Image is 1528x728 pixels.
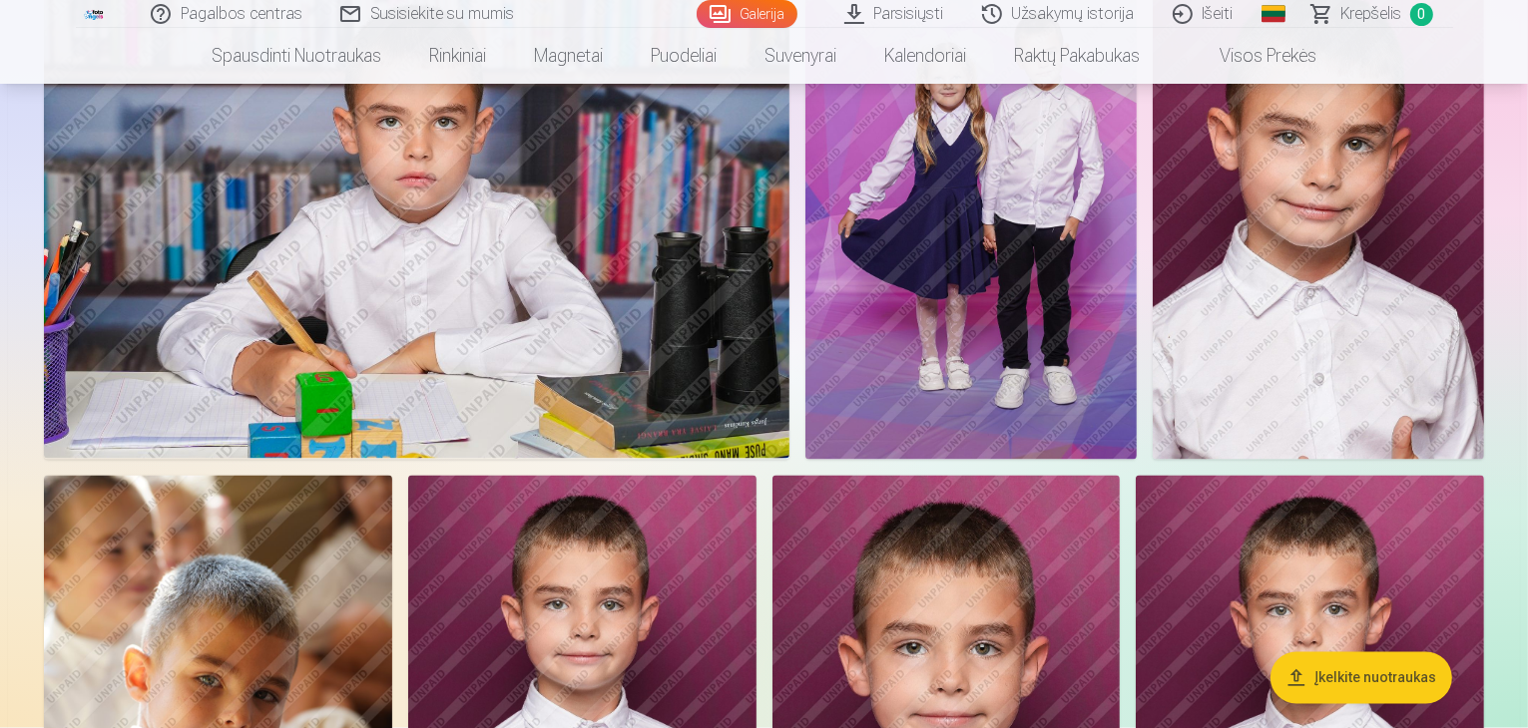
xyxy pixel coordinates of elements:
button: Įkelkite nuotraukas [1271,652,1452,704]
a: Spausdinti nuotraukas [188,28,405,84]
a: Puodeliai [627,28,741,84]
img: /fa2 [84,8,106,20]
a: Kalendoriai [860,28,990,84]
a: Visos prekės [1164,28,1340,84]
a: Raktų pakabukas [990,28,1164,84]
a: Magnetai [510,28,627,84]
a: Rinkiniai [405,28,510,84]
span: Krepšelis [1341,2,1402,26]
span: 0 [1410,3,1433,26]
a: Suvenyrai [741,28,860,84]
